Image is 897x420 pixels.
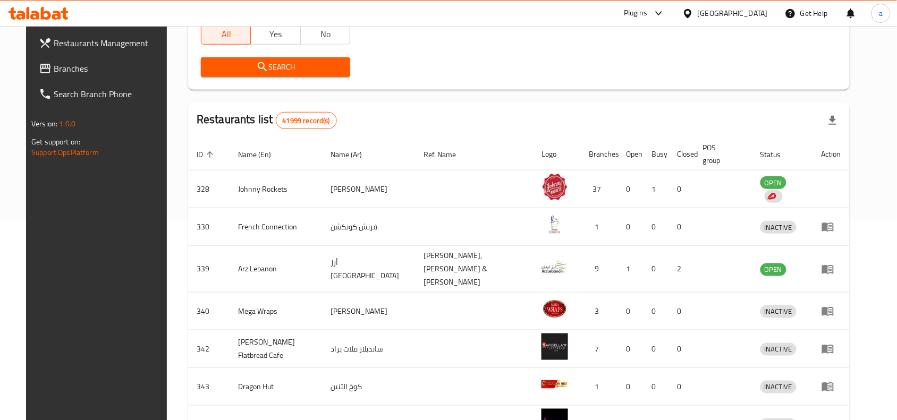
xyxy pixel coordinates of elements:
[820,108,845,133] div: Export file
[644,170,669,208] td: 1
[760,177,786,189] span: OPEN
[54,88,167,100] span: Search Branch Phone
[197,112,337,129] h2: Restaurants list
[822,342,841,355] div: Menu
[879,7,883,19] span: a
[230,330,323,368] td: [PERSON_NAME] Flatbread Cafe
[581,246,618,293] td: 9
[209,61,342,74] span: Search
[188,208,230,246] td: 330
[541,296,568,322] img: Mega Wraps
[30,30,176,56] a: Restaurants Management
[822,305,841,318] div: Menu
[424,148,470,161] span: Ref. Name
[323,293,415,330] td: [PERSON_NAME]
[765,190,783,203] div: Indicates that the vendor menu management has been moved to DH Catalog service
[188,170,230,208] td: 328
[188,330,230,368] td: 342
[230,208,323,246] td: French Connection
[331,148,376,161] span: Name (Ar)
[581,170,618,208] td: 37
[760,381,797,393] span: INACTIVE
[206,27,247,42] span: All
[618,368,644,406] td: 0
[255,27,296,42] span: Yes
[669,293,695,330] td: 0
[813,138,850,170] th: Action
[54,37,167,49] span: Restaurants Management
[760,221,797,234] div: INACTIVE
[30,81,176,107] a: Search Branch Phone
[230,170,323,208] td: Johnny Rockets
[822,220,841,233] div: Menu
[533,138,581,170] th: Logo
[644,138,669,170] th: Busy
[201,23,251,45] button: All
[31,117,57,131] span: Version:
[581,293,618,330] td: 3
[323,246,415,293] td: أرز [GEOGRAPHIC_DATA]
[230,293,323,330] td: Mega Wraps
[581,208,618,246] td: 1
[618,170,644,208] td: 0
[581,138,618,170] th: Branches
[669,138,695,170] th: Closed
[822,380,841,393] div: Menu
[541,174,568,200] img: Johnny Rockets
[669,368,695,406] td: 0
[197,148,217,161] span: ID
[188,368,230,406] td: 343
[276,116,336,126] span: 41999 record(s)
[669,330,695,368] td: 0
[760,176,786,189] div: OPEN
[669,170,695,208] td: 0
[644,330,669,368] td: 0
[230,368,323,406] td: Dragon Hut
[698,7,768,19] div: [GEOGRAPHIC_DATA]
[201,57,350,77] button: Search
[541,371,568,398] img: Dragon Hut
[624,7,647,20] div: Plugins
[760,263,786,276] span: OPEN
[618,293,644,330] td: 0
[54,62,167,75] span: Branches
[30,56,176,81] a: Branches
[618,330,644,368] td: 0
[760,221,797,234] span: INACTIVE
[644,368,669,406] td: 0
[644,293,669,330] td: 0
[238,148,285,161] span: Name (En)
[300,23,350,45] button: No
[323,330,415,368] td: سانديلاز فلات براد
[644,246,669,293] td: 0
[618,208,644,246] td: 0
[703,141,739,167] span: POS group
[618,246,644,293] td: 1
[31,135,80,149] span: Get support on:
[669,208,695,246] td: 0
[822,263,841,276] div: Menu
[415,246,533,293] td: [PERSON_NAME],[PERSON_NAME] & [PERSON_NAME]
[581,330,618,368] td: 7
[767,192,776,201] img: delivery hero logo
[323,208,415,246] td: فرنش كونكشن
[541,333,568,360] img: Sandella's Flatbread Cafe
[276,112,337,129] div: Total records count
[323,368,415,406] td: كوخ التنين
[760,148,795,161] span: Status
[250,23,300,45] button: Yes
[541,211,568,238] img: French Connection
[31,145,99,159] a: Support.OpsPlatform
[230,246,323,293] td: Arz Lebanon
[760,305,797,318] span: INACTIVE
[760,343,797,355] span: INACTIVE
[618,138,644,170] th: Open
[669,246,695,293] td: 2
[581,368,618,406] td: 1
[188,293,230,330] td: 340
[644,208,669,246] td: 0
[188,246,230,293] td: 339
